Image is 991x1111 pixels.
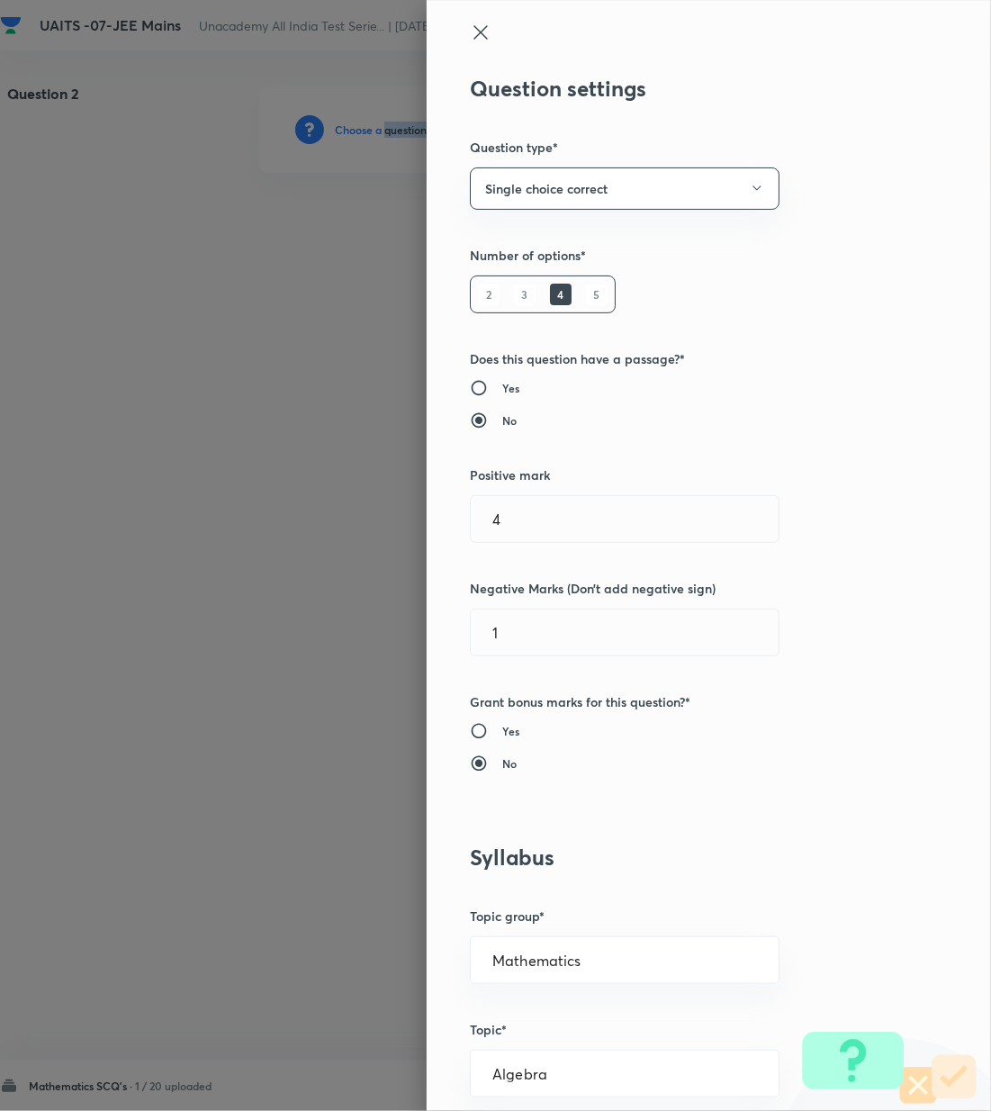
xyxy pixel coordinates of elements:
[769,1071,772,1075] button: Open
[470,76,887,102] h2: Question settings
[514,284,536,305] h6: 3
[470,349,887,368] h5: Does this question have a passage?*
[586,284,608,305] h6: 5
[470,138,887,157] h5: Question type*
[492,1065,757,1082] input: Search a topic
[470,1020,887,1039] h5: Topic*
[470,907,887,926] h5: Topic group*
[470,692,887,711] h5: Grant bonus marks for this question?*
[471,496,779,542] input: Positive marks
[769,958,772,962] button: Open
[502,412,517,429] h6: No
[470,845,887,871] h3: Syllabus
[470,246,887,265] h5: Number of options*
[502,755,517,772] h6: No
[471,610,779,655] input: Negative marks
[550,284,572,305] h6: 4
[470,465,887,484] h5: Positive mark
[470,167,779,210] button: Single choice correct
[502,380,519,396] h6: Yes
[502,723,519,739] h6: Yes
[478,284,500,305] h6: 2
[470,579,887,598] h5: Negative Marks (Don’t add negative sign)
[492,952,757,969] input: Select a topic group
